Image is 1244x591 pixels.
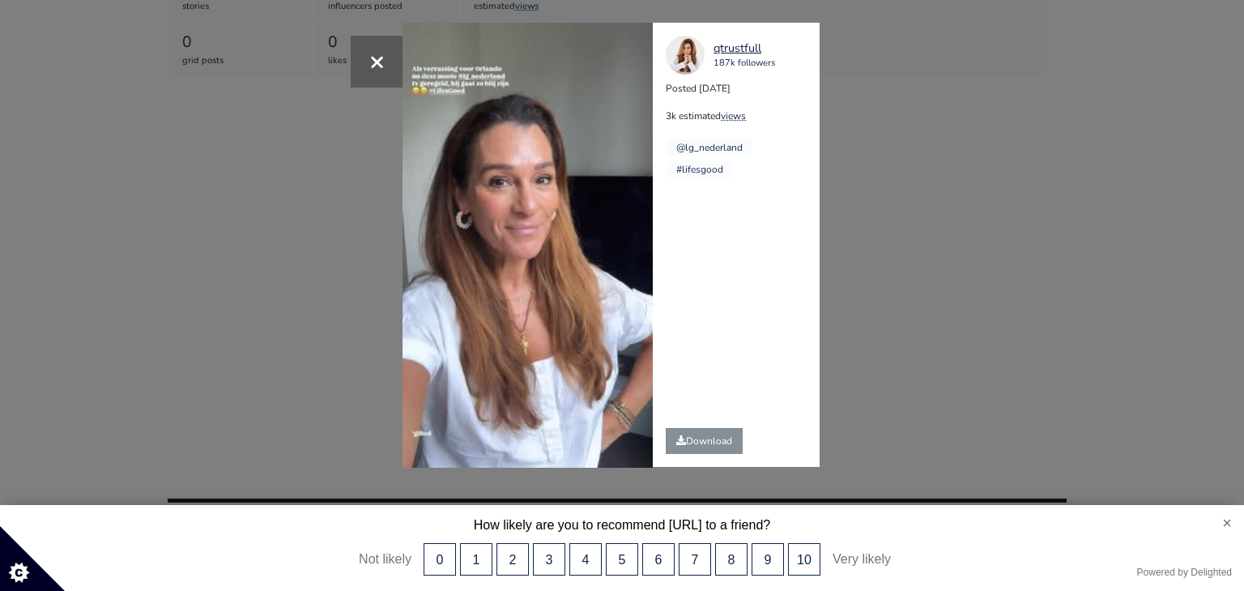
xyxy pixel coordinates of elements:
button: 6 [642,543,675,576]
div: Very likely [833,543,1035,576]
button: 4 [569,543,602,576]
a: @lg_nederland [676,141,743,154]
button: Close [351,36,403,88]
a: Download [666,428,743,454]
button: 9 [752,543,784,576]
a: views [721,109,746,122]
button: close survey [1196,505,1244,541]
button: 7 [679,543,711,576]
a: #lifesgood [676,163,723,176]
video: Your browser does not support HTML5 video. [403,23,653,468]
p: 3k estimated [666,109,819,123]
span: × [369,44,385,79]
p: Posted [DATE] [666,81,819,96]
div: Not likely [209,543,411,576]
button: 1 [460,543,492,576]
div: 187k followers [714,57,775,71]
button: 2 [496,543,529,576]
button: 8 [715,543,748,576]
a: qtrustfull [714,40,775,58]
button: 3 [533,543,565,576]
button: 5 [606,543,638,576]
img: 1424529189.jpg [666,36,705,75]
button: 10, Very likely [788,543,820,576]
button: 0, Not likely [424,543,456,576]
